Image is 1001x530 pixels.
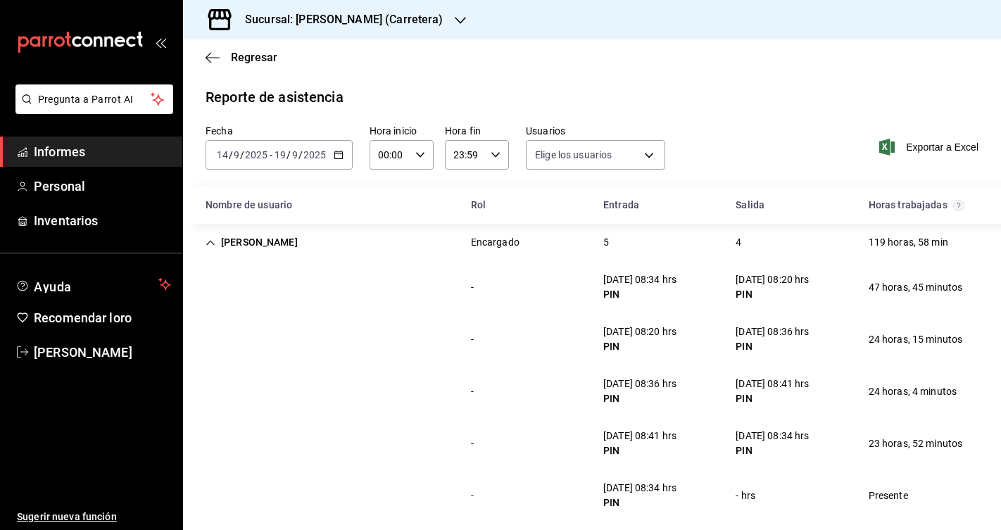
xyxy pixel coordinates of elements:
[194,386,217,397] div: Cell
[194,490,217,501] div: Cell
[906,141,978,153] font: Exportar a Excel
[724,371,820,412] div: Cell
[471,384,474,399] div: -
[34,345,132,360] font: [PERSON_NAME]
[603,324,676,339] div: [DATE] 08:20 hrs
[38,94,134,105] font: Pregunta a Parrot AI
[736,199,764,210] font: Salida
[603,391,676,406] div: PIN
[183,365,1001,417] div: Row
[724,229,753,255] div: Cell
[270,149,272,160] font: -
[194,282,217,293] div: Cell
[460,327,485,353] div: Cell
[460,379,485,405] div: Cell
[603,339,676,354] div: PIN
[34,213,98,228] font: Inventarios
[240,149,244,160] font: /
[724,319,820,360] div: Cell
[857,483,919,509] div: Cell
[460,192,592,218] div: Celda de cabeza
[10,102,173,117] a: Pregunta a Parrot AI
[471,280,474,295] div: -
[194,192,460,218] div: Celda de cabeza
[857,327,974,353] div: Cell
[857,431,974,457] div: Cell
[206,51,277,64] button: Regresar
[857,275,974,301] div: Cell
[229,149,233,160] font: /
[471,199,486,210] font: Rol
[183,313,1001,365] div: Row
[183,261,1001,313] div: Row
[471,488,474,503] div: -
[592,371,688,412] div: Cell
[882,139,978,156] button: Exportar a Excel
[724,267,820,308] div: Cell
[603,481,676,496] div: [DATE] 08:34 hrs
[857,229,959,255] div: Cell
[183,417,1001,469] div: Row
[736,377,809,391] div: [DATE] 08:41 hrs
[592,319,688,360] div: Cell
[370,125,417,137] font: Hora inicio
[736,339,809,354] div: PIN
[471,235,520,250] div: Encargado
[471,436,474,451] div: -
[183,187,1001,224] div: Cabeza
[303,149,327,160] input: ----
[526,125,565,137] font: Usuarios
[17,511,117,522] font: Sugerir nueva función
[592,192,724,218] div: Celda de cabeza
[445,125,481,137] font: Hora fin
[274,149,287,160] input: --
[460,275,485,301] div: Cell
[34,144,85,159] font: Informes
[291,149,298,160] input: --
[603,496,676,510] div: PIN
[194,438,217,449] div: Cell
[603,443,676,458] div: PIN
[194,334,217,345] div: Cell
[287,149,291,160] font: /
[724,423,820,464] div: Cell
[592,423,688,464] div: Cell
[34,179,85,194] font: Personal
[953,200,964,211] svg: El total de horas trabajadas por usuario es el resultado de la suma redondeada del registro de ho...
[231,51,277,64] font: Regresar
[736,272,809,287] div: [DATE] 08:20 hrs
[603,199,639,210] font: Entrada
[592,475,688,516] div: Cell
[460,431,485,457] div: Cell
[460,229,531,255] div: Cell
[245,13,443,26] font: Sucursal: [PERSON_NAME] (Carretera)
[34,310,132,325] font: Recomendar loro
[244,149,268,160] input: ----
[724,192,857,218] div: Celda de cabeza
[194,229,309,255] div: Cell
[216,149,229,160] input: --
[603,429,676,443] div: [DATE] 08:41 hrs
[298,149,303,160] font: /
[155,37,166,48] button: abrir_cajón_menú
[183,224,1001,261] div: Row
[857,192,990,218] div: Celda de cabeza
[603,272,676,287] div: [DATE] 08:34 hrs
[535,149,612,160] font: Elige los usuarios
[736,443,809,458] div: PIN
[460,483,485,509] div: Cell
[183,469,1001,522] div: Row
[857,379,969,405] div: Cell
[233,149,240,160] input: --
[592,229,620,255] div: Cell
[736,324,809,339] div: [DATE] 08:36 hrs
[592,267,688,308] div: Cell
[15,84,173,114] button: Pregunta a Parrot AI
[206,89,344,106] font: Reporte de asistencia
[206,199,292,210] font: Nombre de usuario
[471,332,474,347] div: -
[603,287,676,302] div: PIN
[869,199,948,210] font: Horas trabajadas
[736,429,809,443] div: [DATE] 08:34 hrs
[603,377,676,391] div: [DATE] 08:36 hrs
